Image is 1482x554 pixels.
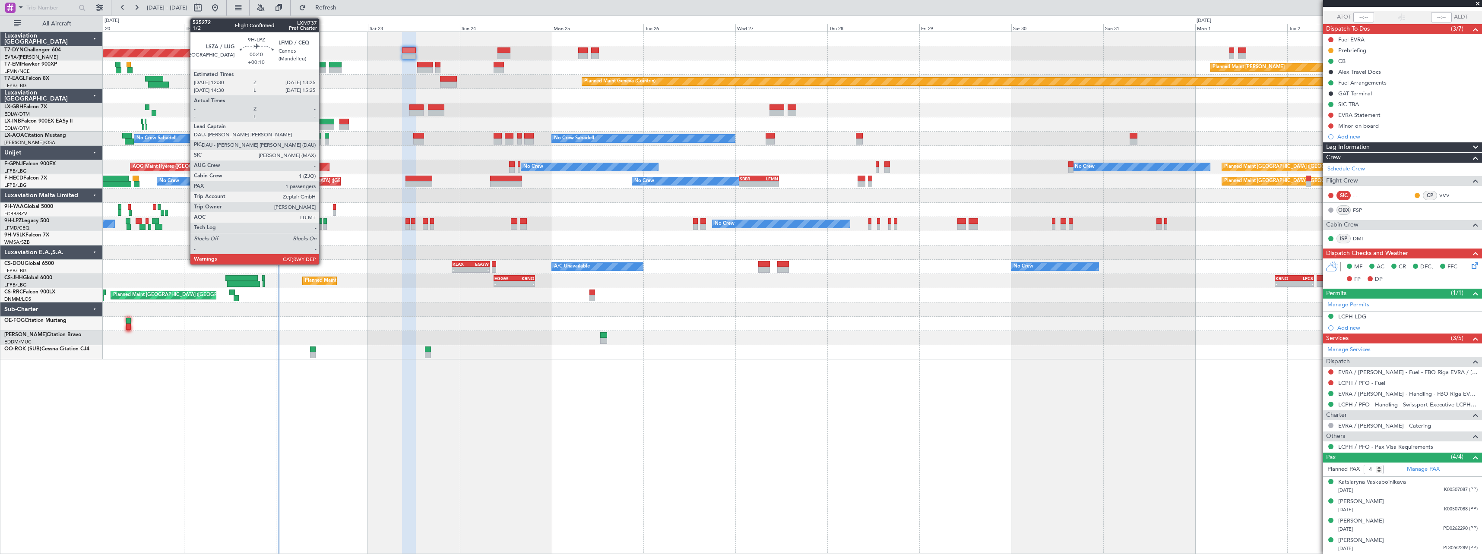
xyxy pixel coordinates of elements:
[1276,281,1295,286] div: -
[1420,263,1433,271] span: DFC,
[4,218,22,223] span: 9H-LPZ
[1224,175,1360,188] div: Planned Maint [GEOGRAPHIC_DATA] ([GEOGRAPHIC_DATA])
[1338,111,1381,119] div: EVRA Statement
[308,5,344,11] span: Refresh
[276,24,368,31] div: Fri 22
[1337,13,1351,22] span: ATOT
[4,318,66,323] a: OE-FOGCitation Mustang
[1326,220,1358,230] span: Cabin Crew
[494,281,514,286] div: -
[919,24,1011,31] div: Fri 29
[1287,24,1379,31] div: Tue 2
[4,290,23,295] span: CS-RRC
[1444,506,1478,513] span: K00507088 (PP)
[4,332,81,337] a: [PERSON_NAME]Citation Bravo
[1327,346,1371,354] a: Manage Services
[4,225,29,231] a: LFMD/CEQ
[1338,497,1384,506] div: [PERSON_NAME]
[1353,206,1372,214] a: FSP
[1407,465,1440,474] a: Manage PAX
[1276,276,1295,281] div: KRNO
[4,125,30,132] a: EDLW/DTM
[1451,288,1463,297] span: (1/1)
[471,267,489,272] div: -
[1327,465,1360,474] label: Planned PAX
[1294,276,1313,281] div: LPCS
[1326,410,1347,420] span: Charter
[305,274,441,287] div: Planned Maint [GEOGRAPHIC_DATA] ([GEOGRAPHIC_DATA])
[1326,453,1336,463] span: Pax
[1338,401,1478,408] a: LCPH / PFO - Handling - Swissport Executive LCPH / PFO
[1377,263,1384,271] span: AC
[4,47,61,53] a: T7-DYNChallenger 604
[1338,68,1381,76] div: Alex Travel Docs
[4,68,30,75] a: LFMN/NCE
[471,261,489,267] div: EGGW
[4,204,53,209] a: 9H-YAAGlobal 5000
[1326,24,1370,34] span: Dispatch To-Dos
[9,17,94,31] button: All Aircraft
[4,133,66,138] a: LX-AOACitation Mustang
[4,339,32,345] a: EDDM/MUC
[4,268,27,274] a: LFPB/LBG
[1354,263,1362,271] span: MF
[523,161,543,173] div: No Crew
[4,76,25,81] span: T7-EAGL
[1439,192,1459,199] a: VVV
[1353,235,1372,242] a: DMI
[1338,90,1372,97] div: GAT Terminal
[4,218,49,223] a: 9H-LPZLegacy 500
[4,111,30,117] a: EDLW/DTM
[514,281,534,286] div: -
[4,133,24,138] span: LX-AOA
[1399,263,1406,271] span: CR
[1338,507,1353,513] span: [DATE]
[1338,47,1366,54] div: Prebriefing
[1338,517,1384,526] div: [PERSON_NAME]
[1443,525,1478,532] span: PD0262290 (PP)
[715,217,735,230] div: No Crew
[4,54,58,60] a: EVRA/[PERSON_NAME]
[1338,536,1384,545] div: [PERSON_NAME]
[1338,487,1353,494] span: [DATE]
[4,82,27,89] a: LFPB/LBG
[4,104,47,110] a: LX-GBHFalcon 7X
[1338,313,1366,320] div: LCPH LDG
[1451,452,1463,461] span: (4/4)
[1338,478,1406,487] div: Katsiaryna Vaskaboinikava
[1353,12,1374,22] input: --:--
[1326,289,1346,299] span: Permits
[1294,281,1313,286] div: -
[4,168,27,174] a: LFPB/LBG
[1326,357,1350,367] span: Dispatch
[1375,275,1383,284] span: DP
[4,182,27,189] a: LFPB/LBG
[4,318,25,323] span: OE-FOG
[1195,24,1287,31] div: Mon 1
[4,176,47,181] a: F-HECDFalcon 7X
[104,17,119,25] div: [DATE]
[1338,443,1433,450] a: LCPH / PFO - Pax Visa Requirements
[4,176,23,181] span: F-HECD
[4,346,41,352] span: OO-ROK (SUB)
[1338,122,1379,129] div: Minor on board
[4,62,21,67] span: T7-EMI
[4,239,30,246] a: WMSA/SZB
[184,24,276,31] div: Thu 21
[1338,526,1353,532] span: [DATE]
[460,24,552,31] div: Sun 24
[584,75,655,88] div: Planned Maint Geneva (Cointrin)
[1197,17,1211,25] div: [DATE]
[4,119,21,124] span: LX-INB
[1338,545,1353,552] span: [DATE]
[22,21,91,27] span: All Aircraft
[4,204,24,209] span: 9H-YAA
[1338,379,1385,387] a: LCPH / PFO - Fuel
[4,47,24,53] span: T7-DYN
[735,24,827,31] div: Wed 27
[453,267,471,272] div: -
[1013,260,1033,273] div: No Crew
[1338,390,1478,397] a: EVRA / [PERSON_NAME] - Handling - FBO Riga EVRA / [PERSON_NAME]
[554,260,590,273] div: A/C Unavailable
[1213,61,1285,74] div: Planned Maint [PERSON_NAME]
